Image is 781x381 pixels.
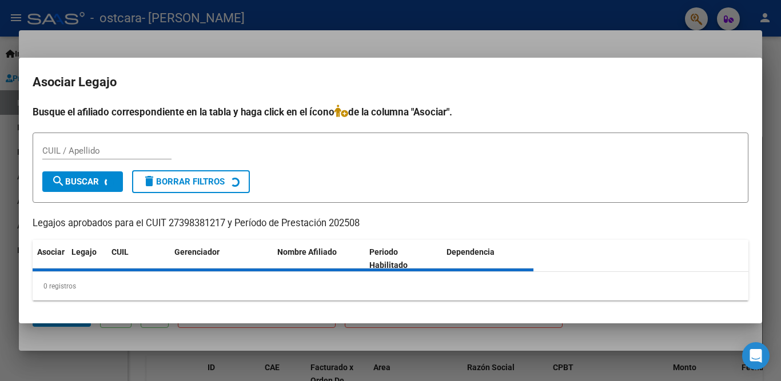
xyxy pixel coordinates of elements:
p: Legajos aprobados para el CUIT 27398381217 y Período de Prestación 202508 [33,216,748,231]
datatable-header-cell: Nombre Afiliado [273,240,365,278]
span: Asociar [37,247,65,256]
span: Periodo Habilitado [369,247,408,270]
datatable-header-cell: Legajo [67,240,107,278]
span: Nombre Afiliado [277,247,337,256]
div: Open Intercom Messenger [742,342,770,370]
div: 0 registros [33,272,748,300]
mat-icon: search [51,174,65,188]
datatable-header-cell: Gerenciador [170,240,273,278]
h4: Busque el afiliado correspondiente en la tabla y haga click en el ícono de la columna "Asociar". [33,105,748,119]
datatable-header-cell: CUIL [107,240,170,278]
span: CUIL [111,247,129,256]
button: Borrar Filtros [132,170,250,193]
datatable-header-cell: Periodo Habilitado [365,240,442,278]
span: Buscar [51,177,99,187]
mat-icon: delete [142,174,156,188]
datatable-header-cell: Dependencia [442,240,534,278]
h2: Asociar Legajo [33,71,748,93]
datatable-header-cell: Asociar [33,240,67,278]
span: Dependencia [447,247,495,256]
button: Buscar [42,171,123,192]
span: Borrar Filtros [142,177,225,187]
span: Gerenciador [174,247,220,256]
span: Legajo [71,247,97,256]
